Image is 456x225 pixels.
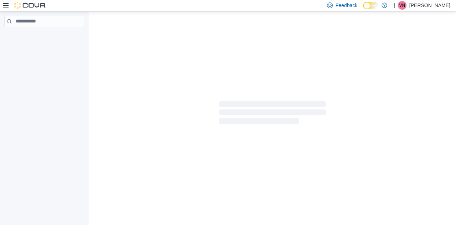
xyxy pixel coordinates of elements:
span: Loading [219,103,326,126]
span: Dark Mode [363,9,363,10]
span: VN [399,1,405,10]
p: [PERSON_NAME] [409,1,450,10]
div: Vinny Nguyen [398,1,406,10]
img: Cova [14,2,46,9]
p: | [394,1,395,10]
input: Dark Mode [363,2,378,9]
span: Feedback [336,2,357,9]
nav: Complex example [4,29,84,46]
